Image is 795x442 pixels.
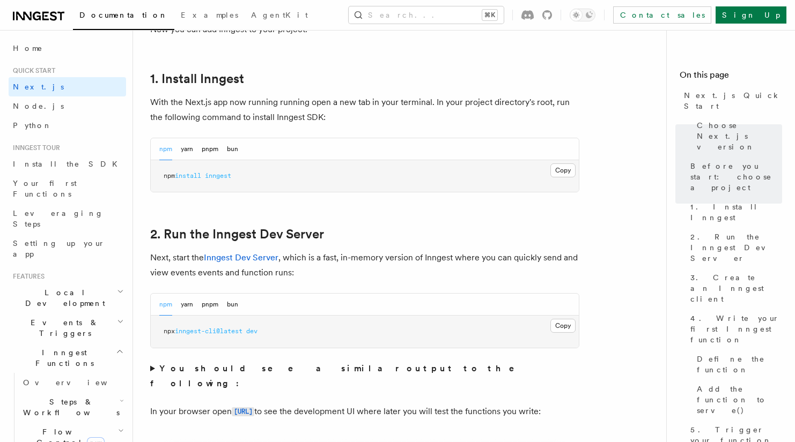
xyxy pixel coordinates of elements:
a: 2. Run the Inngest Dev Server [686,227,782,268]
a: 4. Write your first Inngest function [686,309,782,349]
span: Home [13,43,43,54]
a: Overview [19,373,126,392]
a: Leveraging Steps [9,204,126,234]
span: npm [164,172,175,179]
button: yarn [181,294,193,316]
a: Add the function to serve() [693,379,782,420]
span: Add the function to serve() [697,384,782,416]
button: pnpm [202,294,218,316]
button: Copy [550,163,576,177]
a: 1. Install Inngest [686,197,782,227]
button: bun [227,138,238,160]
a: Documentation [73,3,174,30]
span: Inngest tour [9,144,60,152]
a: Contact sales [613,6,711,24]
a: Node.js [9,96,126,116]
a: 2. Run the Inngest Dev Server [150,227,324,242]
button: Steps & Workflows [19,392,126,422]
button: Events & Triggers [9,313,126,343]
span: 2. Run the Inngest Dev Server [690,231,782,264]
code: [URL] [232,407,254,416]
h4: On this page [680,69,782,86]
a: [URL] [232,406,254,416]
button: Copy [550,319,576,333]
span: AgentKit [251,11,308,19]
a: Setting up your app [9,234,126,264]
span: Define the function [697,354,782,375]
span: 4. Write your first Inngest function [690,313,782,345]
span: Before you start: choose a project [690,161,782,193]
span: Install the SDK [13,160,124,168]
span: Features [9,272,45,281]
a: 3. Create an Inngest client [686,268,782,309]
button: bun [227,294,238,316]
span: install [175,172,201,179]
span: Events & Triggers [9,317,117,339]
span: Your first Functions [13,179,77,198]
a: Python [9,116,126,135]
button: Inngest Functions [9,343,126,373]
span: dev [246,327,257,335]
span: Node.js [13,102,64,110]
span: Overview [23,378,134,387]
a: Define the function [693,349,782,379]
span: inngest [205,172,231,179]
span: Documentation [79,11,168,19]
button: yarn [181,138,193,160]
span: Next.js [13,83,64,91]
a: Inngest Dev Server [204,252,278,263]
span: Steps & Workflows [19,396,120,418]
a: Examples [174,3,245,29]
span: 1. Install Inngest [690,201,782,223]
span: Quick start [9,66,55,75]
button: pnpm [202,138,218,160]
a: Sign Up [716,6,786,24]
span: inngest-cli@latest [175,327,242,335]
span: Examples [181,11,238,19]
strong: You should see a similar output to the following: [150,363,529,388]
a: Home [9,39,126,58]
a: Next.js Quick Start [680,86,782,116]
button: Local Development [9,283,126,313]
span: 3. Create an Inngest client [690,272,782,304]
kbd: ⌘K [482,10,497,20]
p: In your browser open to see the development UI where later you will test the functions you write: [150,404,579,419]
span: Next.js Quick Start [684,90,782,111]
a: Before you start: choose a project [686,156,782,197]
a: Your first Functions [9,174,126,204]
button: npm [159,138,172,160]
span: Inngest Functions [9,347,116,369]
a: Install the SDK [9,154,126,174]
p: With the Next.js app now running running open a new tab in your terminal. In your project directo... [150,95,579,125]
button: Search...⌘K [349,6,504,24]
a: Choose Next.js version [693,116,782,156]
span: Leveraging Steps [13,209,104,228]
a: 1. Install Inngest [150,71,244,86]
span: Setting up your app [13,239,105,258]
button: Toggle dark mode [570,9,595,21]
button: npm [159,294,172,316]
span: npx [164,327,175,335]
p: Next, start the , which is a fast, in-memory version of Inngest where you can quickly send and vi... [150,250,579,280]
span: Python [13,121,52,130]
span: Local Development [9,287,117,309]
summary: You should see a similar output to the following: [150,361,579,391]
a: AgentKit [245,3,314,29]
a: Next.js [9,77,126,96]
span: Choose Next.js version [697,120,782,152]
